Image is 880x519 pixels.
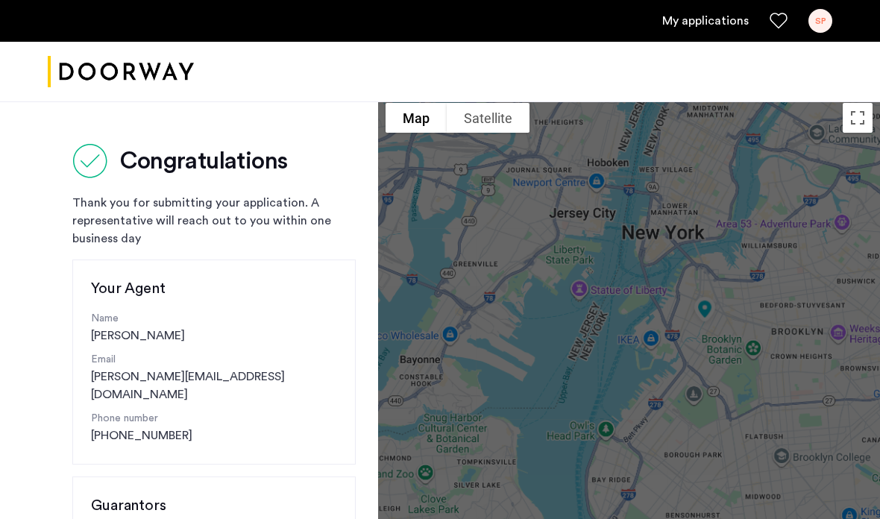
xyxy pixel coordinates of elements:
div: [PERSON_NAME] [91,311,337,345]
p: Phone number [91,411,337,427]
iframe: chat widget [795,437,867,506]
a: Cazamio logo [48,44,194,100]
h3: Guarantors [91,495,337,516]
div: SP [808,9,832,33]
div: Thank you for submitting your application. A representative will reach out to you within one busi... [72,194,356,248]
a: My application [662,12,749,30]
p: Email [91,352,337,368]
a: [PHONE_NUMBER] [91,427,192,444]
p: Name [91,311,337,327]
button: Show satellite imagery [447,103,529,133]
a: Favorites [770,12,788,30]
h2: Congratulations [120,146,287,176]
button: Show street map [386,103,447,133]
h3: Your Agent [91,278,337,299]
a: [PERSON_NAME][EMAIL_ADDRESS][DOMAIN_NAME] [91,368,337,403]
img: logo [48,44,194,100]
button: Toggle fullscreen view [843,103,873,133]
